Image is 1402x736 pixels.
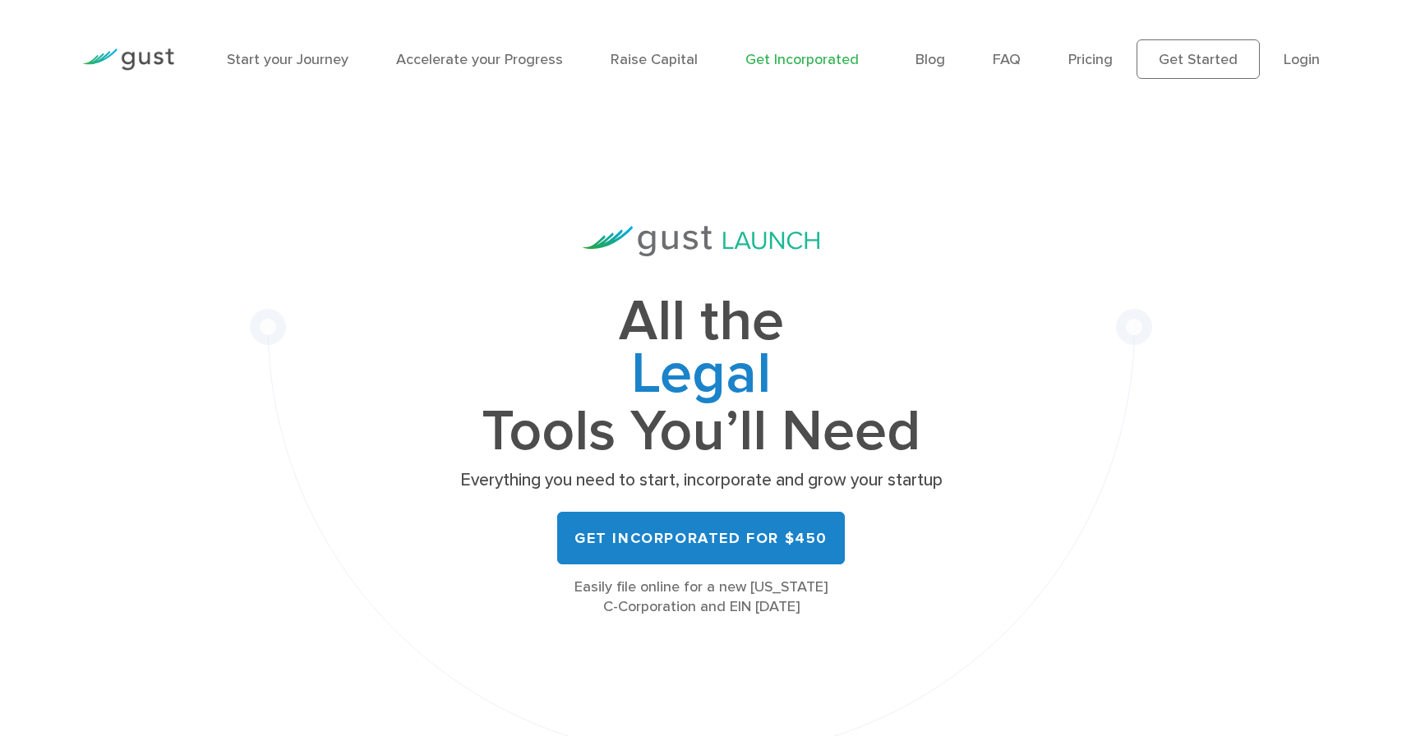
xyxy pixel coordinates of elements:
[227,51,348,68] a: Start your Journey
[611,51,698,68] a: Raise Capital
[396,51,563,68] a: Accelerate your Progress
[454,296,948,458] h1: All the Tools You’ll Need
[745,51,859,68] a: Get Incorporated
[583,226,819,256] img: Gust Launch Logo
[1284,51,1320,68] a: Login
[557,512,845,564] a: Get Incorporated for $450
[993,51,1021,68] a: FAQ
[1068,51,1113,68] a: Pricing
[915,51,945,68] a: Blog
[82,48,174,71] img: Gust Logo
[454,469,948,492] p: Everything you need to start, incorporate and grow your startup
[454,577,948,617] div: Easily file online for a new [US_STATE] C-Corporation and EIN [DATE]
[1137,39,1260,79] a: Get Started
[454,348,948,406] span: Legal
